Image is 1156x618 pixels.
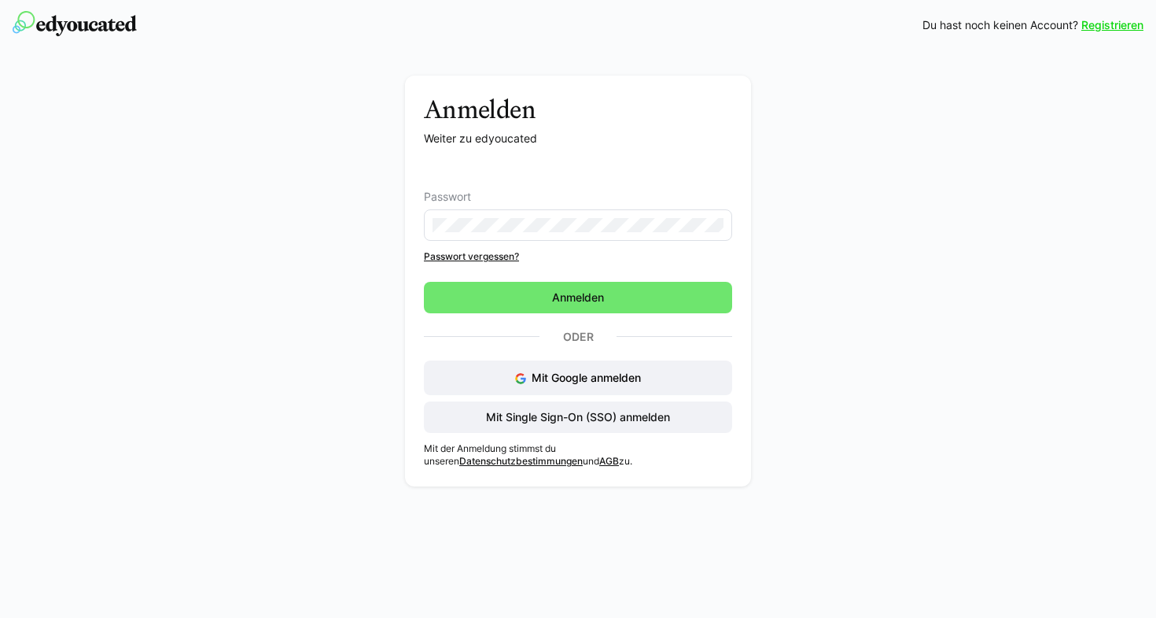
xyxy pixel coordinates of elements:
[922,17,1078,33] span: Du hast noch keinen Account?
[424,94,732,124] h3: Anmelden
[424,131,732,146] p: Weiter zu edyoucated
[424,442,732,468] p: Mit der Anmeldung stimmst du unseren und zu.
[13,11,137,36] img: edyoucated
[459,455,583,467] a: Datenschutzbestimmungen
[424,361,732,395] button: Mit Google anmelden
[532,371,641,384] span: Mit Google anmelden
[424,250,732,263] a: Passwort vergessen?
[484,409,672,425] span: Mit Single Sign-On (SSO) anmelden
[424,282,732,313] button: Anmelden
[424,191,471,203] span: Passwort
[599,455,619,467] a: AGB
[424,402,732,433] button: Mit Single Sign-On (SSO) anmelden
[539,326,617,348] p: Oder
[1081,17,1143,33] a: Registrieren
[550,290,606,305] span: Anmelden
